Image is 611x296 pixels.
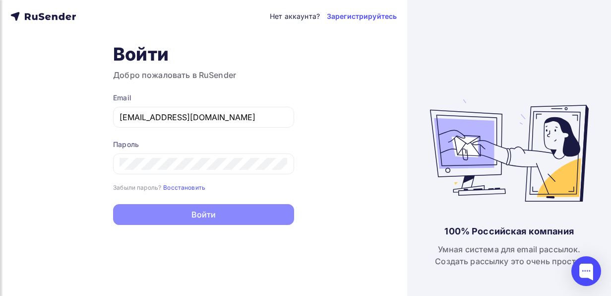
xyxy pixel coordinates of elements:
small: Забыли пароль? [113,184,161,191]
a: Восстановить [163,183,205,191]
div: Умная система для email рассылок. Создать рассылку это очень просто! [435,243,583,267]
button: Войти [113,204,294,225]
a: Зарегистрируйтесь [327,11,397,21]
h1: Войти [113,43,294,65]
div: Пароль [113,140,294,149]
input: Укажите свой email [120,111,288,123]
div: Email [113,93,294,103]
h3: Добро пожаловать в RuSender [113,69,294,81]
div: Нет аккаунта? [270,11,320,21]
div: 100% Российская компания [444,225,573,237]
